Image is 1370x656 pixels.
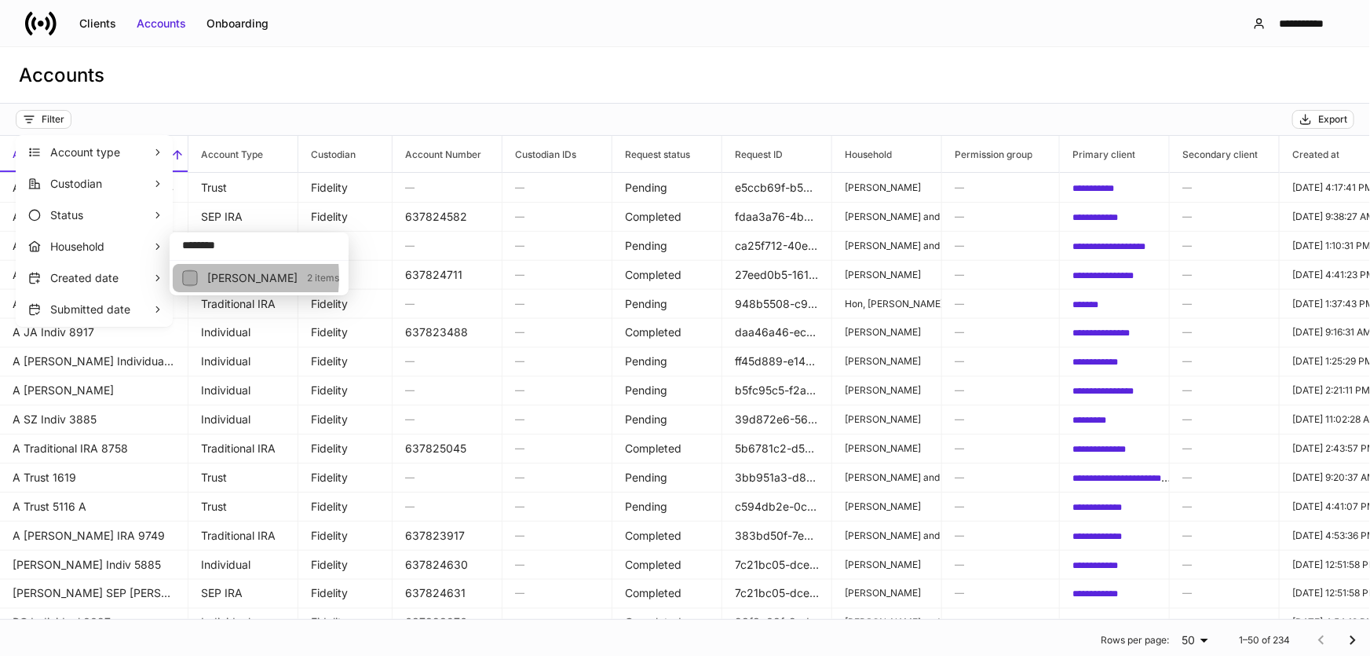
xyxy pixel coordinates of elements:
[50,239,152,255] p: Household
[207,270,298,286] p: Engleman, Julie
[50,270,152,286] p: Created date
[50,176,152,192] p: Custodian
[50,302,152,317] p: Submitted date
[50,145,152,160] p: Account type
[50,207,152,223] p: Status
[298,272,339,284] p: 2 items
